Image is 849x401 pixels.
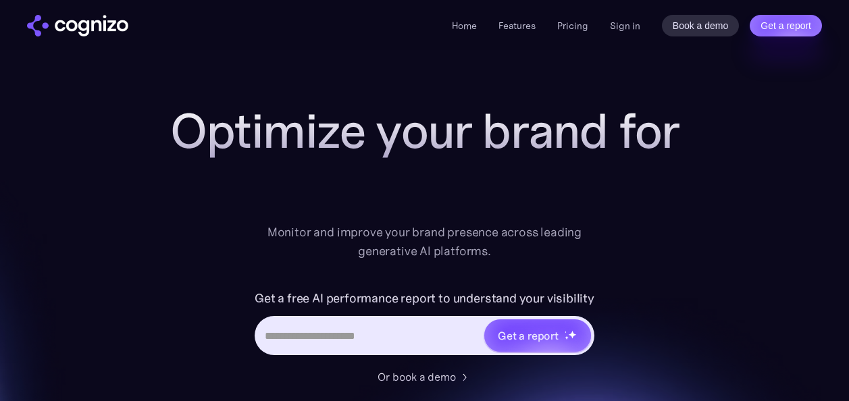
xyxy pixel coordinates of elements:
[565,336,569,340] img: star
[483,318,592,353] a: Get a reportstarstarstar
[27,15,128,36] img: cognizo logo
[498,327,559,344] div: Get a report
[255,288,594,362] form: Hero URL Input Form
[750,15,822,36] a: Get a report
[610,18,640,34] a: Sign in
[259,223,591,261] div: Monitor and improve your brand presence across leading generative AI platforms.
[27,15,128,36] a: home
[565,331,567,333] img: star
[662,15,740,36] a: Book a demo
[498,20,536,32] a: Features
[378,369,456,385] div: Or book a demo
[255,288,594,309] label: Get a free AI performance report to understand your visibility
[557,20,588,32] a: Pricing
[378,369,472,385] a: Or book a demo
[568,330,577,339] img: star
[452,20,477,32] a: Home
[155,104,695,158] h1: Optimize your brand for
